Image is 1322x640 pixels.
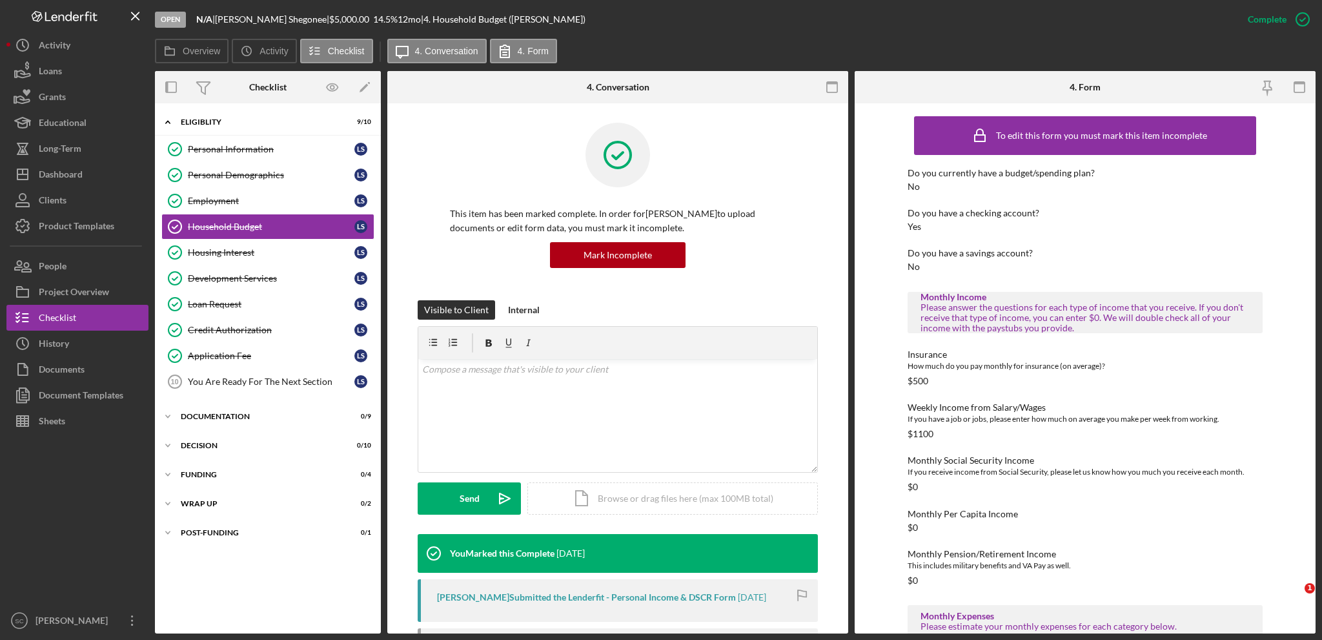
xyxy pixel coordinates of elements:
a: Activity [6,32,148,58]
div: Yes [908,222,921,232]
button: Checklist [6,305,148,331]
a: Development ServicesLS [161,265,374,291]
div: Dashboard [39,161,83,191]
div: Decision [181,442,339,449]
div: No [908,181,920,192]
div: Personal Information [188,144,354,154]
div: Insurance [908,349,1263,360]
div: L S [354,375,367,388]
div: $0 [908,575,918,586]
div: Development Services [188,273,354,284]
button: Overview [155,39,229,63]
a: Household BudgetLS [161,214,374,240]
label: Checklist [328,46,365,56]
div: You Marked this Complete [450,548,554,559]
a: Personal InformationLS [161,136,374,162]
div: 14.5 % [373,14,398,25]
div: History [39,331,69,360]
div: Loan Request [188,299,354,309]
div: Visible to Client [424,300,489,320]
a: Grants [6,84,148,110]
time: 2025-07-15 15:30 [556,548,585,559]
div: L S [354,169,367,181]
button: Long-Term [6,136,148,161]
p: This item has been marked complete. In order for [PERSON_NAME] to upload documents or edit form d... [450,207,786,236]
button: Activity [232,39,296,63]
iframe: Intercom live chat [1278,583,1309,614]
button: Product Templates [6,213,148,239]
div: Please answer the questions for each type of income that you receive. If you don't receive that t... [920,302,1250,333]
div: 0 / 4 [348,471,371,479]
button: Checklist [300,39,373,63]
div: 0 / 10 [348,442,371,449]
div: Household Budget [188,222,354,232]
div: $5,000.00 [329,14,373,25]
div: L S [354,220,367,233]
div: Long-Term [39,136,81,165]
div: Documentation [181,413,339,420]
a: Credit AuthorizationLS [161,317,374,343]
div: Monthly Per Capita Income [908,509,1263,519]
div: [PERSON_NAME] Shegonee | [215,14,329,25]
div: Monthly Social Security Income [908,455,1263,466]
button: Project Overview [6,279,148,305]
div: Employment [188,196,354,206]
div: L S [354,298,367,311]
div: Open [155,12,186,28]
button: Dashboard [6,161,148,187]
div: Checklist [39,305,76,334]
div: How much do you pay monthly for insurance (on average)? [908,360,1263,373]
button: Document Templates [6,382,148,408]
div: If you receive income from Social Security, please let us know how you much you receive each month. [908,466,1263,479]
div: This includes military benefits and VA Pay as well. [908,559,1263,572]
div: Personal Demographics [188,170,354,180]
time: 2025-07-04 06:04 [738,592,766,603]
button: History [6,331,148,356]
a: Loans [6,58,148,84]
span: 1 [1305,583,1315,594]
div: $500 [908,376,928,386]
div: Monthly Expenses [920,611,1250,621]
button: Complete [1235,6,1316,32]
div: Monthly Income [920,292,1250,302]
div: [PERSON_NAME] Submitted the Lenderfit - Personal Income & DSCR Form [437,592,736,603]
div: | 4. Household Budget ([PERSON_NAME]) [421,14,585,25]
div: Complete [1248,6,1286,32]
div: Internal [508,300,540,320]
div: L S [354,143,367,156]
div: Eligiblity [181,118,339,126]
label: Activity [259,46,288,56]
a: 10You Are Ready For The Next SectionLS [161,369,374,395]
a: Housing InterestLS [161,240,374,265]
button: Documents [6,356,148,382]
div: Documents [39,356,85,386]
div: Educational [39,110,86,139]
div: Do you currently have a budget/spending plan? [908,168,1263,178]
button: Sheets [6,408,148,434]
div: L S [354,194,367,207]
button: Clients [6,187,148,213]
div: Send [460,482,480,515]
a: Educational [6,110,148,136]
button: Internal [502,300,546,320]
div: Weekly Income from Salary/Wages [908,402,1263,413]
div: You Are Ready For The Next Section [188,377,354,387]
button: People [6,253,148,279]
div: To edit this form you must mark this item incomplete [996,130,1207,141]
div: L S [354,272,367,285]
div: Checklist [249,82,287,92]
div: No [908,262,920,272]
div: If you have a job or jobs, please enter how much on average you make per week from working. [908,413,1263,426]
div: $1100 [908,429,933,439]
div: Do you have a checking account? [908,208,1263,218]
div: Clients [39,187,66,216]
div: Funding [181,471,339,479]
div: 0 / 9 [348,413,371,420]
div: Loans [39,58,62,87]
